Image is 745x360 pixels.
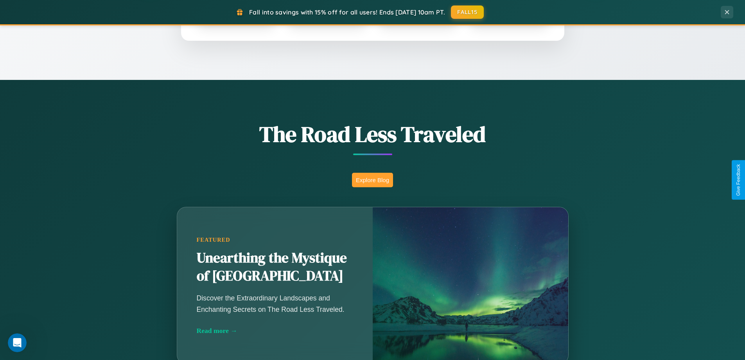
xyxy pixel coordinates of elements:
h1: The Road Less Traveled [138,119,607,149]
p: Discover the Extraordinary Landscapes and Enchanting Secrets on The Road Less Traveled. [197,293,353,315]
iframe: Intercom live chat [8,333,27,352]
div: Featured [197,237,353,243]
div: Give Feedback [736,164,741,196]
button: Explore Blog [352,173,393,187]
div: Read more → [197,327,353,335]
h2: Unearthing the Mystique of [GEOGRAPHIC_DATA] [197,249,353,285]
span: Fall into savings with 15% off for all users! Ends [DATE] 10am PT. [249,8,445,16]
button: FALL15 [451,5,484,19]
